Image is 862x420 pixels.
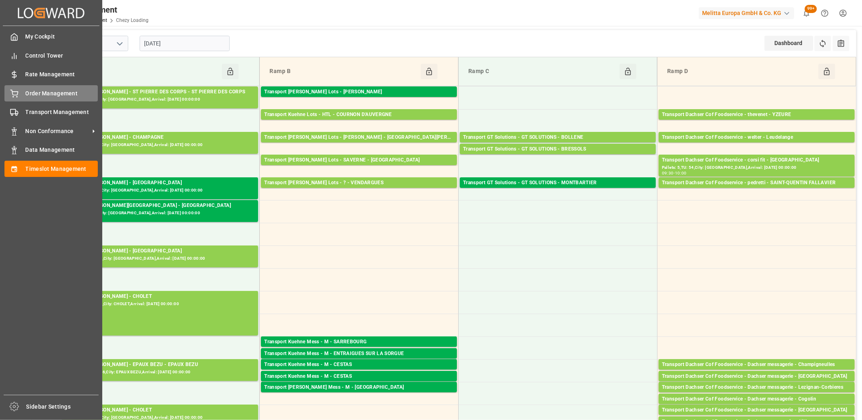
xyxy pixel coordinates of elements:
[662,142,851,149] div: Pallets: 10,TU: ,City: [GEOGRAPHIC_DATA],Arrival: [DATE] 00:00:00
[26,127,90,136] span: Non Conformance
[264,361,454,369] div: Transport Kuehne Mess - M - CESTAS
[662,381,851,388] div: Pallets: 2,TU: 4,City: [GEOGRAPHIC_DATA],Arrival: [DATE] 00:00:00
[463,142,653,149] div: Pallets: 2,TU: ,City: BOLLENE,Arrival: [DATE] 00:00:00
[264,179,454,187] div: Transport [PERSON_NAME] Lots - ? - VENDARGUES
[264,346,454,353] div: Pallets: 1,TU: ,City: [GEOGRAPHIC_DATA],Arrival: [DATE] 00:00:00
[4,104,98,120] a: Transport Management
[65,406,255,414] div: Transport [PERSON_NAME] - CHOLET
[65,187,255,194] div: Pallets: 25,TU: 60,City: [GEOGRAPHIC_DATA],Arrival: [DATE] 00:00:00
[662,164,851,171] div: Pallets: 5,TU: 54,City: [GEOGRAPHIC_DATA],Arrival: [DATE] 00:00:00
[264,187,454,194] div: Pallets: 17,TU: 544,City: [GEOGRAPHIC_DATA],Arrival: [DATE] 00:00:00
[662,156,851,164] div: Transport Dachser Cof Foodservice - corsi fit - [GEOGRAPHIC_DATA]
[264,156,454,164] div: Transport [PERSON_NAME] Lots - SAVERNE - [GEOGRAPHIC_DATA]
[26,89,98,98] span: Order Management
[65,369,255,376] div: Pallets: 53,TU: 1146,City: EPAUX BEZU,Arrival: [DATE] 00:00:00
[65,142,255,149] div: Pallets: 4,TU: 350,City: [GEOGRAPHIC_DATA],Arrival: [DATE] 00:00:00
[662,134,851,142] div: Transport Dachser Cof Foodservice - welter - Leudelange
[463,153,653,160] div: Pallets: 1,TU: 84,City: BRESSOLS,Arrival: [DATE] 00:00:00
[4,142,98,158] a: Data Management
[264,164,454,171] div: Pallets: 2,TU: ,City: SARREBOURG,Arrival: [DATE] 00:00:00
[26,108,98,116] span: Transport Management
[26,52,98,60] span: Control Tower
[264,142,454,149] div: Pallets: ,TU: 71,City: [GEOGRAPHIC_DATA][PERSON_NAME],Arrival: [DATE] 00:00:00
[662,403,851,410] div: Pallets: 1,TU: 26,City: [GEOGRAPHIC_DATA],Arrival: [DATE] 00:00:00
[465,64,620,79] div: Ramp C
[65,293,255,301] div: Transport [PERSON_NAME] - CHOLET
[805,5,817,13] span: 99+
[4,161,98,177] a: Timeslot Management
[264,88,454,96] div: Transport [PERSON_NAME] Lots - [PERSON_NAME]
[65,134,255,142] div: Transport [PERSON_NAME] - CHAMPAGNE
[264,96,454,103] div: Pallets: 10,TU: ,City: CARQUEFOU,Arrival: [DATE] 00:00:00
[674,171,675,175] div: -
[662,392,851,398] div: Pallets: 3,TU: ,City: Lezignan-[GEOGRAPHIC_DATA],Arrival: [DATE] 00:00:00
[463,145,653,153] div: Transport GT Solutions - GT SOLUTIONS - BRESSOLS
[463,187,653,194] div: Pallets: 1,TU: 112,City: MONTBARTIER,Arrival: [DATE] 00:00:00
[662,111,851,119] div: Transport Dachser Cof Foodservice - thevenet - YZEURE
[67,64,222,79] div: Ramp A
[65,361,255,369] div: Transport [PERSON_NAME] - EPAUX BEZU - EPAUX BEZU
[26,146,98,154] span: Data Management
[816,4,834,22] button: Help Center
[797,4,816,22] button: show 100 new notifications
[662,406,851,414] div: Transport Dachser Cof Foodservice - Dachser messagerie - [GEOGRAPHIC_DATA]
[662,119,851,126] div: Pallets: 10,TU: 12,City: YZEURE,Arrival: [DATE] 00:00:00
[26,32,98,41] span: My Cockpit
[264,350,454,358] div: Transport Kuehne Mess - M - ENTRAIGUES SUR LA SORGUE
[264,338,454,346] div: Transport Kuehne Mess - M - SARREBOURG
[675,171,687,175] div: 10:00
[264,381,454,388] div: Pallets: 1,TU: 36,City: [GEOGRAPHIC_DATA],Arrival: [DATE] 00:00:00
[699,5,797,21] button: Melitta Europa GmbH & Co. KG
[662,369,851,376] div: Pallets: ,TU: 2,City: [GEOGRAPHIC_DATA],Arrival: [DATE] 00:00:00
[264,369,454,376] div: Pallets: ,TU: 10,City: CESTAS,Arrival: [DATE] 00:00:00
[662,187,851,194] div: Pallets: 1,TU: 38,City: [GEOGRAPHIC_DATA][PERSON_NAME],Arrival: [DATE] 00:00:00
[113,37,125,50] button: open menu
[264,392,454,398] div: Pallets: ,TU: 36,City: [GEOGRAPHIC_DATA],Arrival: [DATE] 00:00:00
[699,7,794,19] div: Melitta Europa GmbH & Co. KG
[463,179,653,187] div: Transport GT Solutions - GT SOLUTIONS - MONTBARTIER
[264,111,454,119] div: Transport Kuehne Lots - HTL - COURNON D'AUVERGNE
[26,165,98,173] span: Timeslot Management
[463,134,653,142] div: Transport GT Solutions - GT SOLUTIONS - BOLLENE
[264,383,454,392] div: Transport [PERSON_NAME] Mess - M - [GEOGRAPHIC_DATA]
[264,134,454,142] div: Transport [PERSON_NAME] Lots - [PERSON_NAME] - [GEOGRAPHIC_DATA][PERSON_NAME]
[65,255,255,262] div: Pallets: 24,TU: 810,City: [GEOGRAPHIC_DATA],Arrival: [DATE] 00:00:00
[65,179,255,187] div: Transport [PERSON_NAME] - [GEOGRAPHIC_DATA]
[266,64,421,79] div: Ramp B
[765,36,813,51] div: Dashboard
[26,70,98,79] span: Rate Management
[4,85,98,101] a: Order Management
[662,361,851,369] div: Transport Dachser Cof Foodservice - Dachser messagerie - Champigneulles
[662,179,851,187] div: Transport Dachser Cof Foodservice - pedretti - SAINT-QUENTIN FALLAVIER
[264,373,454,381] div: Transport Kuehne Mess - M - CESTAS
[662,171,674,175] div: 09:30
[662,373,851,381] div: Transport Dachser Cof Foodservice - Dachser messagerie - [GEOGRAPHIC_DATA]
[65,210,255,217] div: Pallets: 2,TU: 56,City: [GEOGRAPHIC_DATA],Arrival: [DATE] 00:00:00
[65,301,255,308] div: Pallets: 17,TU: 713,City: CHOLET,Arrival: [DATE] 00:00:00
[140,36,230,51] input: DD-MM-YYYY
[65,202,255,210] div: Transport [PERSON_NAME][GEOGRAPHIC_DATA] - [GEOGRAPHIC_DATA]
[664,64,819,79] div: Ramp D
[4,29,98,45] a: My Cockpit
[264,119,454,126] div: Pallets: 6,TU: 192,City: COURNON D'AUVERGNE,Arrival: [DATE] 00:00:00
[65,247,255,255] div: Transport [PERSON_NAME] - [GEOGRAPHIC_DATA]
[65,88,255,96] div: Transport [PERSON_NAME] - ST PIERRE DES CORPS - ST PIERRE DES CORPS
[662,383,851,392] div: Transport Dachser Cof Foodservice - Dachser messagerie - Lezignan-Corbieres
[662,395,851,403] div: Transport Dachser Cof Foodservice - Dachser messagerie - Cogolin
[264,358,454,365] div: Pallets: ,TU: 96,City: ENTRAIGUES SUR LA SORGUE,Arrival: [DATE] 00:00:00
[4,67,98,82] a: Rate Management
[4,47,98,63] a: Control Tower
[26,403,99,411] span: Sidebar Settings
[65,96,255,103] div: Pallets: ,TU: 455,City: [GEOGRAPHIC_DATA],Arrival: [DATE] 00:00:00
